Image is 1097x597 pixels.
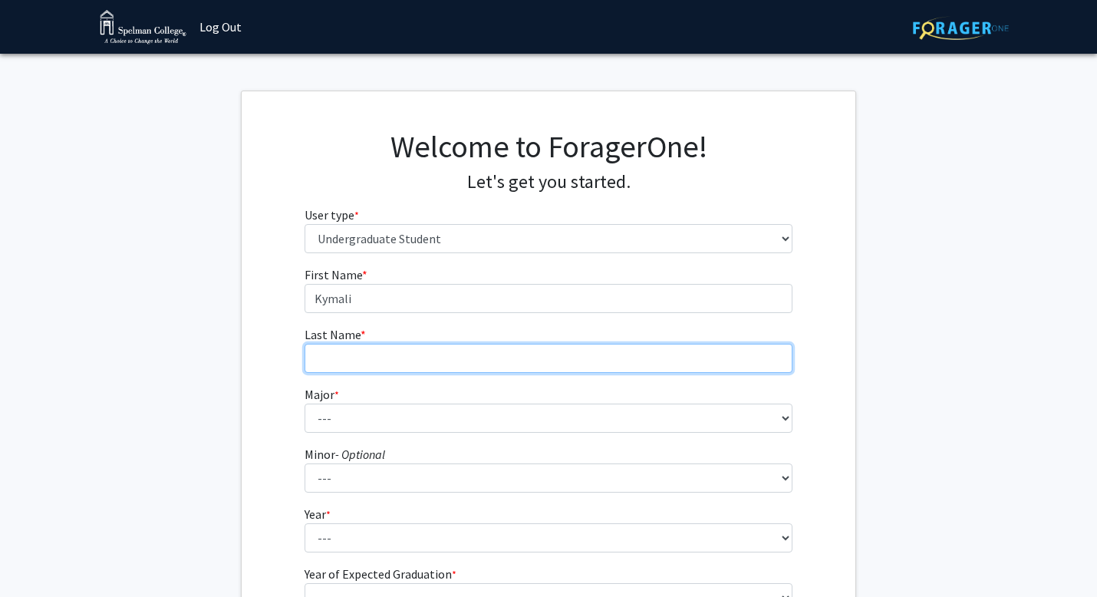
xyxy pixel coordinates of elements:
[305,128,793,165] h1: Welcome to ForagerOne!
[305,505,331,523] label: Year
[305,445,385,463] label: Minor
[913,16,1009,40] img: ForagerOne Logo
[305,171,793,193] h4: Let's get you started.
[305,327,361,342] span: Last Name
[305,206,359,224] label: User type
[12,528,65,585] iframe: Chat
[305,385,339,404] label: Major
[305,565,456,583] label: Year of Expected Graduation
[100,10,186,45] img: Spelman College Logo
[335,447,385,462] i: - Optional
[305,267,362,282] span: First Name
